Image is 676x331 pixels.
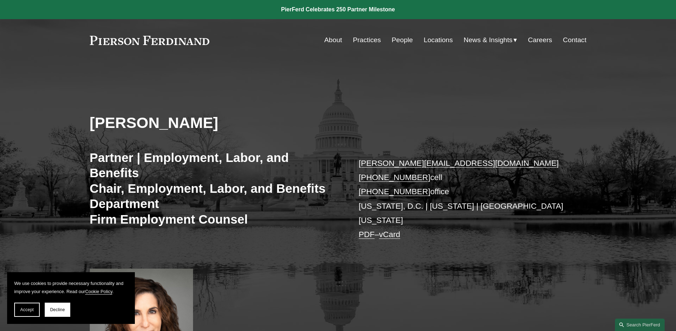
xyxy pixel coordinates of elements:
button: Decline [45,303,70,317]
span: Accept [20,307,34,312]
a: [PHONE_NUMBER] [359,173,430,182]
a: Cookie Policy [85,289,112,294]
a: People [392,33,413,47]
a: Careers [528,33,552,47]
a: folder dropdown [464,33,517,47]
a: About [324,33,342,47]
button: Accept [14,303,40,317]
p: We use cookies to provide necessary functionality and improve your experience. Read our . [14,279,128,296]
a: vCard [379,230,400,239]
a: Search this site [615,319,665,331]
a: [PERSON_NAME][EMAIL_ADDRESS][DOMAIN_NAME] [359,159,559,168]
section: Cookie banner [7,272,135,324]
a: PDF [359,230,375,239]
a: Contact [563,33,586,47]
a: Locations [424,33,453,47]
h3: Partner | Employment, Labor, and Benefits Chair, Employment, Labor, and Benefits Department Firm ... [90,150,338,227]
h2: [PERSON_NAME] [90,113,338,132]
a: Practices [353,33,381,47]
span: News & Insights [464,34,513,46]
p: cell office [US_STATE], D.C. | [US_STATE] | [GEOGRAPHIC_DATA][US_STATE] – [359,156,566,242]
span: Decline [50,307,65,312]
a: [PHONE_NUMBER] [359,187,430,196]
